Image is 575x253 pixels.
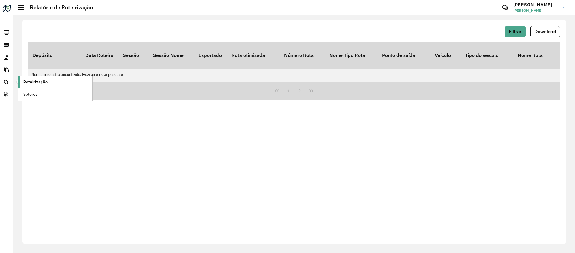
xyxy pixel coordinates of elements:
[18,76,92,88] a: Roteirização
[534,29,556,34] span: Download
[194,42,227,69] th: Exportado
[24,4,93,11] h2: Relatório de Roteirização
[280,42,325,69] th: Número Rota
[325,42,378,69] th: Nome Tipo Rota
[505,26,526,37] button: Filtrar
[509,29,522,34] span: Filtrar
[18,88,92,100] a: Setores
[28,42,81,69] th: Depósito
[81,42,119,69] th: Data Roteiro
[513,8,558,13] span: [PERSON_NAME]
[23,79,48,85] span: Roteirização
[514,42,566,69] th: Nome Rota
[23,91,38,98] span: Setores
[149,42,194,69] th: Sessão Nome
[499,1,512,14] a: Contato Rápido
[530,26,560,37] button: Download
[227,42,280,69] th: Rota otimizada
[513,2,558,8] h3: [PERSON_NAME]
[431,42,461,69] th: Veículo
[461,42,514,69] th: Tipo do veículo
[119,42,149,69] th: Sessão
[378,42,431,69] th: Ponto de saída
